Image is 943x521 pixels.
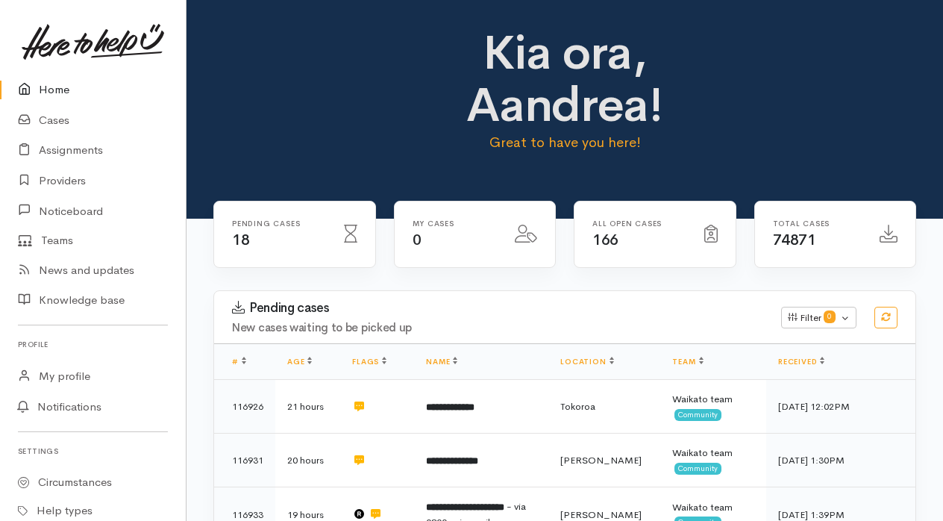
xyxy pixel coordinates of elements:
[413,231,422,249] span: 0
[773,219,862,228] h6: Total cases
[232,322,763,334] h4: New cases waiting to be picked up
[287,357,312,366] a: Age
[674,463,721,475] span: Community
[560,400,595,413] span: Tokoroa
[766,380,915,434] td: [DATE] 12:02PM
[18,441,168,461] h6: Settings
[232,357,246,366] a: #
[660,380,766,434] td: Waikato team
[592,219,686,228] h6: All Open cases
[660,434,766,487] td: Waikato team
[394,27,736,132] h1: Kia ora, Aandrea!
[232,231,249,249] span: 18
[672,357,703,366] a: Team
[426,357,457,366] a: Name
[773,231,816,249] span: 74871
[781,307,856,329] button: Filter0
[275,434,340,487] td: 20 hours
[214,380,275,434] td: 116926
[232,301,763,316] h3: Pending cases
[766,434,915,487] td: [DATE] 1:30PM
[592,231,618,249] span: 166
[18,334,168,355] h6: Profile
[214,434,275,487] td: 116931
[560,508,642,521] span: [PERSON_NAME]
[778,357,824,366] a: Received
[394,132,736,153] p: Great to have you here!
[275,380,340,434] td: 21 hours
[560,454,642,467] span: [PERSON_NAME]
[674,409,721,421] span: Community
[413,219,498,228] h6: My cases
[352,357,386,366] a: Flags
[232,219,326,228] h6: Pending cases
[824,311,836,322] span: 0
[560,357,613,366] a: Location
